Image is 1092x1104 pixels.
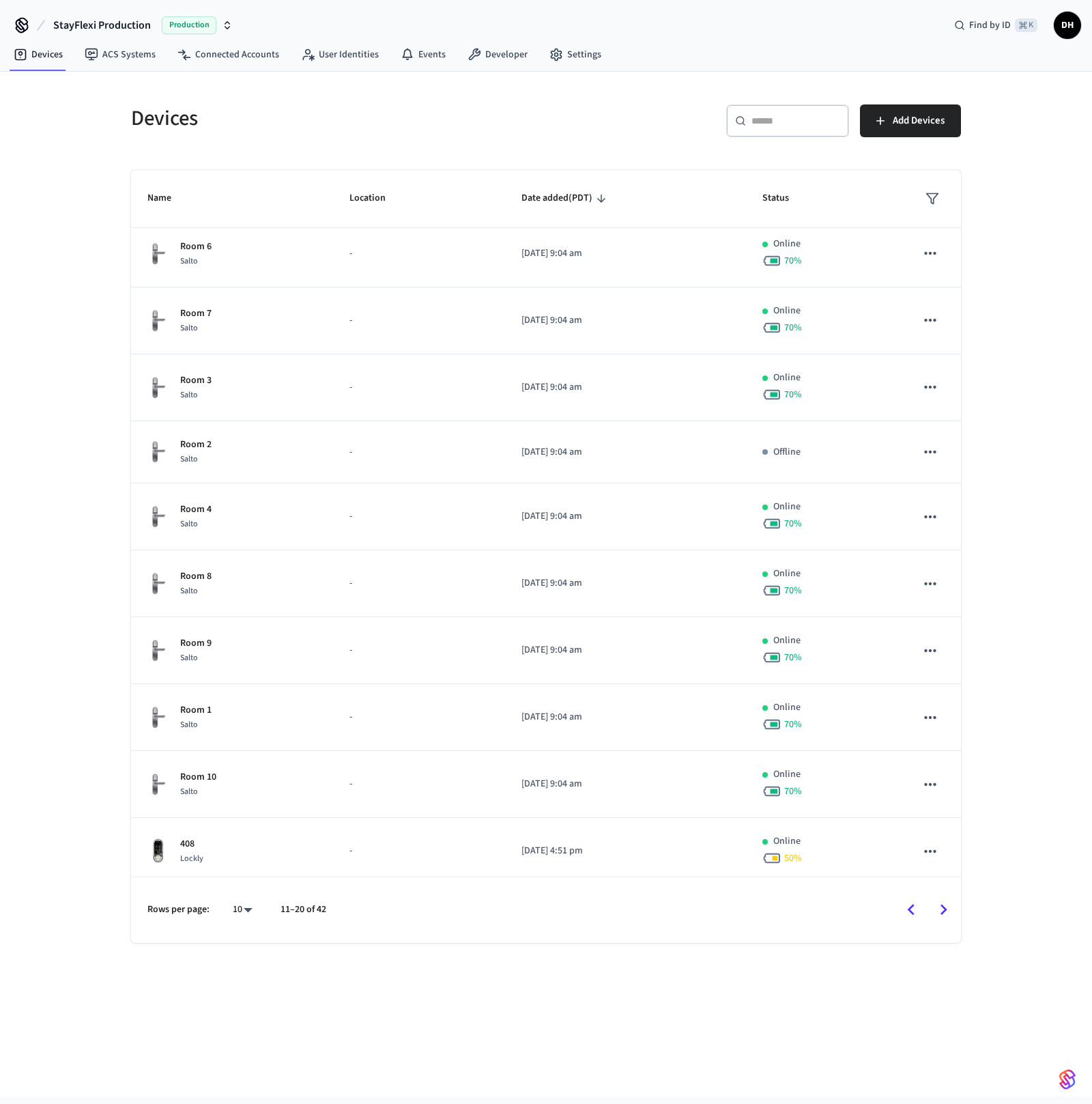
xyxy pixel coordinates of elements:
[180,786,198,797] span: Salto
[180,438,212,452] p: Room 2
[895,894,927,926] button: Go to previous page
[180,373,212,388] p: Room 3
[521,509,730,524] p: [DATE] 9:04 am
[762,188,807,209] span: Status
[349,710,489,724] p: -
[1015,18,1037,32] span: ⌘ K
[349,246,489,261] p: -
[773,237,801,251] p: Online
[131,162,961,885] table: sticky table
[349,445,489,459] p: -
[521,445,730,459] p: [DATE] 9:04 am
[943,13,1048,38] div: Find by ID⌘ K
[3,42,74,67] a: Devices
[773,700,801,715] p: Online
[167,42,290,67] a: Connected Accounts
[521,576,730,591] p: [DATE] 9:04 am
[784,718,802,731] span: 70 %
[773,767,801,782] p: Online
[860,104,961,137] button: Add Devices
[521,188,610,209] span: Date added(PDT)
[349,643,489,657] p: -
[784,517,802,530] span: 70 %
[784,851,802,865] span: 50 %
[180,853,203,864] span: Lockly
[521,643,730,657] p: [DATE] 9:04 am
[773,834,801,849] p: Online
[784,784,802,798] span: 70 %
[538,42,612,67] a: Settings
[53,17,151,33] span: StayFlexi Production
[1055,13,1080,38] span: DH
[180,389,198,401] span: Salto
[349,576,489,591] p: -
[147,903,210,917] p: Rows per page:
[773,634,801,648] p: Online
[147,376,169,399] img: salto_escutcheon_pin
[773,500,801,514] p: Online
[180,837,203,851] p: 408
[180,636,212,651] p: Room 9
[784,254,802,268] span: 70 %
[784,321,802,335] span: 70 %
[131,104,538,132] h5: Devices
[349,380,489,395] p: -
[180,503,212,517] p: Room 4
[147,242,169,266] img: salto_escutcheon_pin
[147,773,169,796] img: salto_escutcheon_pin
[521,246,730,261] p: [DATE] 9:04 am
[180,652,198,664] span: Salto
[521,777,730,791] p: [DATE] 9:04 am
[180,585,198,597] span: Salto
[1059,1068,1076,1090] img: SeamLogoGradient.69752ec5.svg
[180,307,212,321] p: Room 7
[290,42,390,67] a: User Identities
[180,322,198,334] span: Salto
[773,445,801,459] p: Offline
[969,18,1011,32] span: Find by ID
[349,509,489,524] p: -
[521,844,730,858] p: [DATE] 4:51 pm
[349,844,489,858] p: -
[180,255,198,267] span: Salto
[349,313,489,328] p: -
[180,719,198,731] span: Salto
[180,240,212,254] p: Room 6
[147,639,169,662] img: salto_escutcheon_pin
[180,453,198,465] span: Salto
[147,309,169,332] img: salto_escutcheon_pin
[457,42,538,67] a: Developer
[390,42,457,67] a: Events
[147,505,169,528] img: salto_escutcheon_pin
[773,567,801,581] p: Online
[773,304,801,318] p: Online
[893,112,945,130] span: Add Devices
[226,900,259,920] div: 10
[180,703,212,718] p: Room 1
[784,651,802,664] span: 70 %
[74,42,167,67] a: ACS Systems
[521,710,730,724] p: [DATE] 9:04 am
[180,569,212,584] p: Room 8
[180,518,198,530] span: Salto
[784,584,802,597] span: 70 %
[1054,12,1081,39] button: DH
[180,770,216,784] p: Room 10
[281,903,326,917] p: 11–20 of 42
[147,440,169,464] img: salto_escutcheon_pin
[928,894,960,926] button: Go to next page
[773,371,801,385] p: Online
[784,388,802,401] span: 70 %
[147,188,189,209] span: Name
[521,380,730,395] p: [DATE] 9:04 am
[521,313,730,328] p: [DATE] 9:04 am
[147,572,169,595] img: salto_escutcheon_pin
[147,838,169,864] img: Lockly Vision Lock, Front
[147,706,169,729] img: salto_escutcheon_pin
[349,777,489,791] p: -
[162,16,216,34] span: Production
[349,188,403,209] span: Location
